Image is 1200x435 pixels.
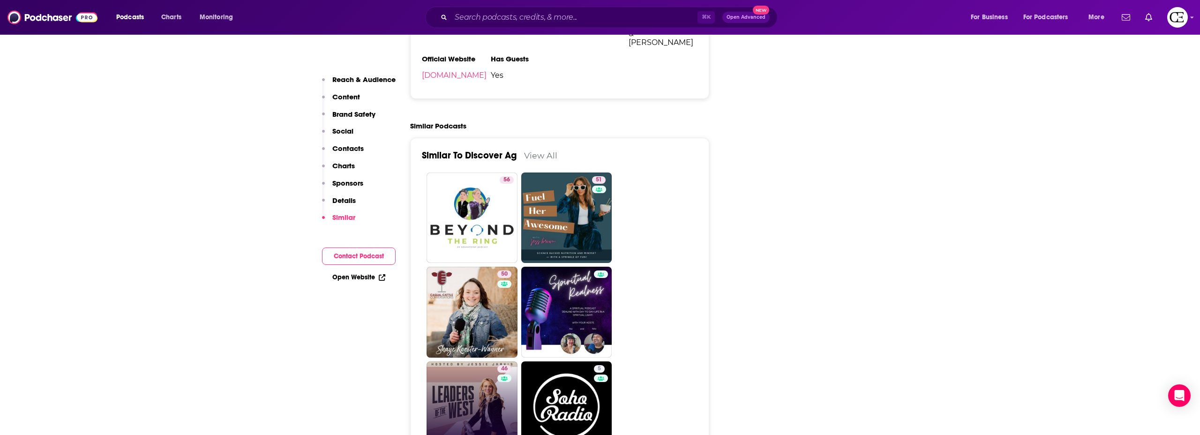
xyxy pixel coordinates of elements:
[422,71,487,80] a: [DOMAIN_NAME]
[427,172,517,263] a: 56
[332,144,364,153] p: Contacts
[1088,11,1104,24] span: More
[322,213,355,230] button: Similar
[116,11,144,24] span: Podcasts
[1141,9,1156,25] a: Show notifications dropdown
[1167,7,1188,28] span: Logged in as cozyearthaudio
[332,127,353,135] p: Social
[322,196,356,213] button: Details
[727,15,765,20] span: Open Advanced
[451,10,697,25] input: Search podcasts, credits, & more...
[332,75,396,84] p: Reach & Audience
[155,10,187,25] a: Charts
[332,213,355,222] p: Similar
[200,11,233,24] span: Monitoring
[434,7,787,28] div: Search podcasts, credits, & more...
[524,150,557,160] a: View All
[1082,10,1116,25] button: open menu
[598,364,601,374] span: 5
[1167,7,1188,28] button: Show profile menu
[1017,10,1082,25] button: open menu
[410,121,466,130] h2: Similar Podcasts
[1167,7,1188,28] img: User Profile
[322,247,396,265] button: Contact Podcast
[322,127,353,144] button: Social
[596,175,602,185] span: 51
[322,179,363,196] button: Sponsors
[332,110,375,119] p: Brand Safety
[322,144,364,161] button: Contacts
[332,92,360,101] p: Content
[322,75,396,92] button: Reach & Audience
[422,54,491,63] h3: Official Website
[332,196,356,205] p: Details
[497,365,511,373] a: 46
[322,110,375,127] button: Brand Safety
[697,11,715,23] span: ⌘ K
[964,10,1020,25] button: open menu
[503,175,510,185] span: 56
[422,150,517,161] a: Similar To Discover Ag
[592,176,606,184] a: 51
[322,92,360,110] button: Content
[722,12,770,23] button: Open AdvancedNew
[753,6,770,15] span: New
[497,270,511,278] a: 50
[501,270,508,279] span: 50
[1023,11,1068,24] span: For Podcasters
[322,161,355,179] button: Charts
[501,364,508,374] span: 46
[1118,9,1134,25] a: Show notifications dropdown
[500,176,514,184] a: 56
[971,11,1008,24] span: For Business
[332,273,385,281] a: Open Website
[491,54,560,63] h3: Has Guests
[7,8,97,26] img: Podchaser - Follow, Share and Rate Podcasts
[491,71,560,80] span: Yes
[1168,384,1191,407] div: Open Intercom Messenger
[332,179,363,187] p: Sponsors
[161,11,181,24] span: Charts
[193,10,245,25] button: open menu
[521,172,612,263] a: 51
[110,10,156,25] button: open menu
[332,161,355,170] p: Charts
[594,365,605,373] a: 5
[427,267,517,358] a: 50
